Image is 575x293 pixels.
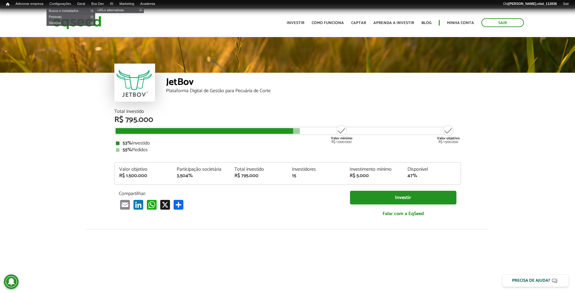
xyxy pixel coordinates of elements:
a: Sair [481,18,524,27]
div: R$ 795.000 [114,116,461,124]
div: Participação societária [177,167,225,172]
div: R$ 795.000 [234,173,283,178]
div: Investidores [292,167,341,172]
div: Disponível [407,167,456,172]
a: Geral [74,2,88,6]
a: Bus Dev [88,2,107,6]
a: Investir [287,21,304,25]
span: Início [6,2,9,6]
strong: 53% [123,139,132,147]
div: Investimento mínimo [350,167,398,172]
div: R$ 5.000 [350,173,398,178]
div: Investido [116,141,459,146]
a: Compartilhar [172,200,185,210]
div: 3,504% [177,173,225,178]
a: URLs alternativas [95,7,144,13]
strong: Valor mínimo [331,135,352,141]
div: R$ 1.500.000 [437,124,460,144]
a: Falar com a EqSeed [350,208,456,220]
div: Pedidos [116,148,459,152]
div: Total investido [234,167,283,172]
a: Marketing [116,2,137,6]
a: Investir [350,191,456,204]
a: Busca e metadados [47,8,95,14]
div: 15 [292,173,341,178]
p: Compartilhar: [119,191,341,197]
div: R$ 1.000.000 [330,124,353,144]
a: WhatsApp [146,200,158,210]
a: Como funciona [312,21,344,25]
a: LinkedIn [132,200,144,210]
strong: [PERSON_NAME].vital_112836 [508,2,557,5]
a: Adicionar empresa [12,2,47,6]
a: Início [3,2,12,7]
a: RI [107,2,116,6]
a: Captar [351,21,366,25]
div: Plataforma Digital de Gestão para Pecuária de Corte [166,89,461,93]
div: JetBov [166,77,461,89]
div: 47% [407,173,456,178]
strong: 55% [123,146,132,154]
a: Academia [137,2,158,6]
a: Aprenda a investir [373,21,414,25]
div: R$ 1.500.000 [119,173,168,178]
a: Olá[PERSON_NAME].vital_112836 [500,2,560,6]
a: Minha conta [447,21,474,25]
a: Configurações [47,2,74,6]
a: Sair [560,2,572,6]
strong: Valor objetivo [437,135,460,141]
a: X [159,200,171,210]
a: Email [119,200,131,210]
div: Valor objetivo [119,167,168,172]
a: Blog [421,21,431,25]
div: Total Investido [114,109,461,114]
